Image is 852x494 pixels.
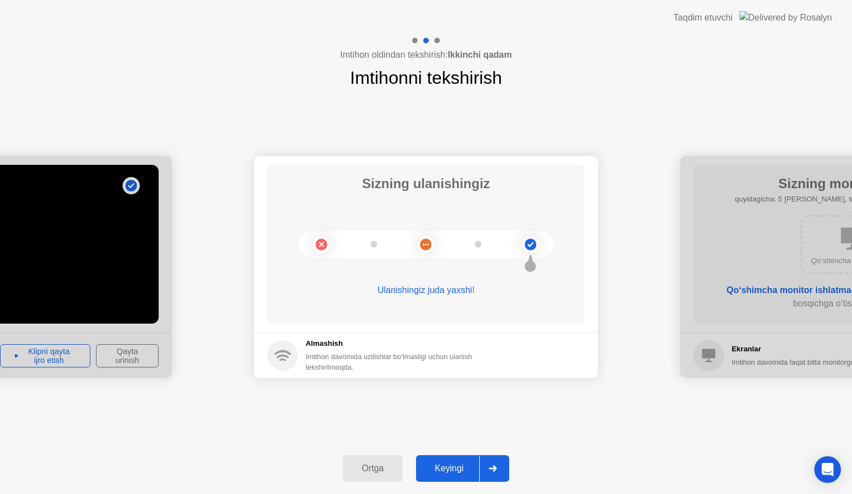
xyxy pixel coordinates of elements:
h1: Sizning ulanishingiz [362,174,490,194]
div: Open Intercom Messenger [814,456,841,483]
div: Ulanishingiz juda yaxshi! [267,284,585,297]
img: Delivered by Rosalyn [739,11,832,24]
b: Ikkinchi qadam [448,50,512,59]
h1: Imtihonni tekshirish [350,64,502,91]
div: Keyingi [419,463,479,473]
div: Imtihon davomida uzilishlar bo‘lmasligi uchun ulanish tekshirilmoqda. [306,351,493,372]
div: Taqdim etuvchi [673,11,733,24]
button: Keyingi [416,455,509,482]
button: Ortga [343,455,403,482]
h5: Almashish [306,338,493,349]
div: Ortga [346,463,399,473]
h4: Imtihon oldindan tekshirish: [340,48,511,62]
